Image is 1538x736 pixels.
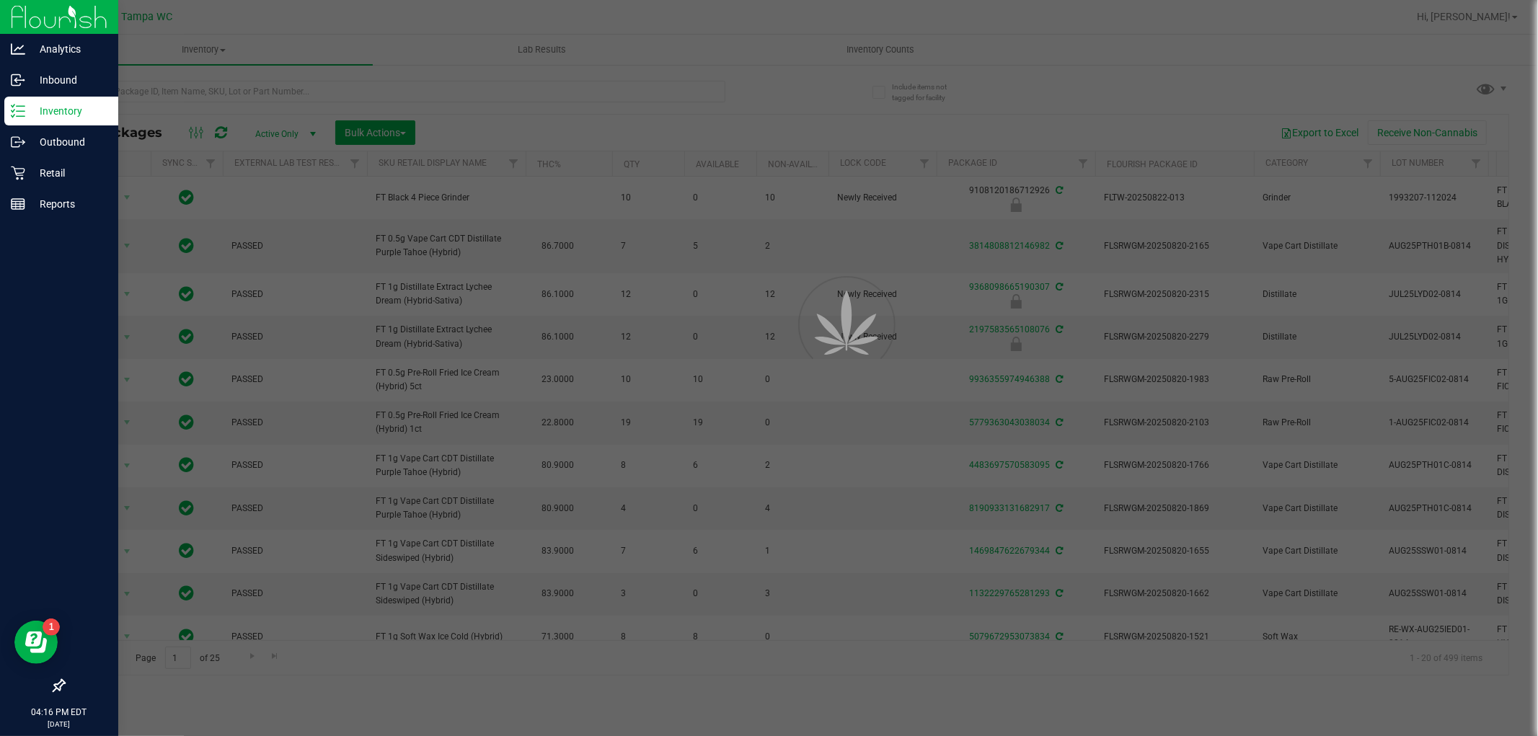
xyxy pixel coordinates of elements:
[25,102,112,120] p: Inventory
[14,621,58,664] iframe: Resource center
[11,104,25,118] inline-svg: Inventory
[25,40,112,58] p: Analytics
[11,135,25,149] inline-svg: Outbound
[11,73,25,87] inline-svg: Inbound
[11,197,25,211] inline-svg: Reports
[25,164,112,182] p: Retail
[11,166,25,180] inline-svg: Retail
[6,706,112,719] p: 04:16 PM EDT
[43,618,60,636] iframe: Resource center unread badge
[25,71,112,89] p: Inbound
[25,195,112,213] p: Reports
[25,133,112,151] p: Outbound
[11,42,25,56] inline-svg: Analytics
[6,719,112,730] p: [DATE]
